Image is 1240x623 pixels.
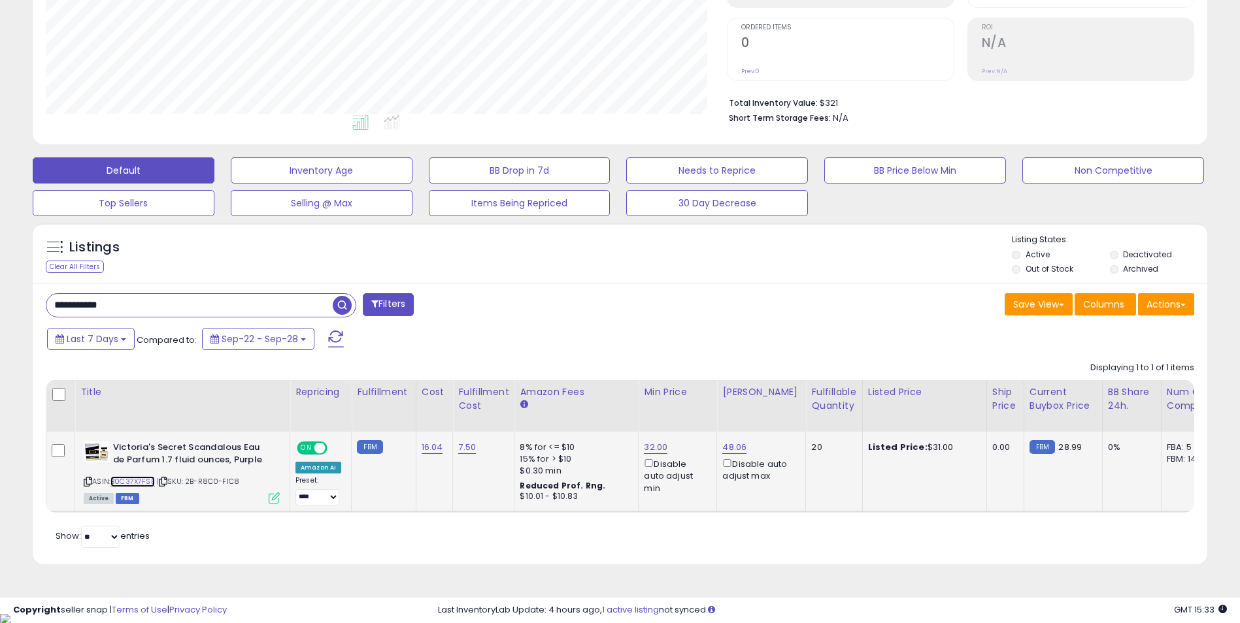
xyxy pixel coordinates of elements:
[13,604,227,616] div: seller snap | |
[520,453,628,465] div: 15% for > $10
[429,190,611,216] button: Items Being Repriced
[1026,249,1050,260] label: Active
[982,67,1007,75] small: Prev: N/A
[824,157,1006,184] button: BB Price Below Min
[116,493,139,504] span: FBM
[644,456,707,494] div: Disable auto adjust min
[295,476,341,505] div: Preset:
[992,385,1018,413] div: Ship Price
[33,157,214,184] button: Default
[222,332,298,345] span: Sep-22 - Sep-28
[1022,157,1204,184] button: Non Competitive
[1167,385,1215,413] div: Num of Comp.
[868,441,977,453] div: $31.00
[868,385,981,399] div: Listed Price
[298,443,314,454] span: ON
[729,94,1184,110] li: $321
[520,465,628,477] div: $0.30 min
[169,603,227,616] a: Privacy Policy
[422,441,443,454] a: 16.04
[626,157,808,184] button: Needs to Reprice
[1058,441,1082,453] span: 28.99
[1138,293,1194,315] button: Actions
[982,35,1194,53] h2: N/A
[1030,385,1097,413] div: Current Buybox Price
[520,480,605,491] b: Reduced Prof. Rng.
[295,462,341,473] div: Amazon AI
[1123,249,1172,260] label: Deactivated
[357,440,382,454] small: FBM
[458,441,476,454] a: 7.50
[363,293,414,316] button: Filters
[722,456,796,482] div: Disable auto adjust max
[13,603,61,616] strong: Copyright
[1005,293,1073,315] button: Save View
[112,603,167,616] a: Terms of Use
[729,112,831,123] b: Short Term Storage Fees:
[1090,362,1194,374] div: Displaying 1 to 1 of 1 items
[1026,263,1073,274] label: Out of Stock
[722,385,800,399] div: [PERSON_NAME]
[1108,385,1156,413] div: BB Share 24h.
[110,476,155,487] a: B0C37X7FSB
[202,328,314,350] button: Sep-22 - Sep-28
[46,261,104,273] div: Clear All Filters
[1108,441,1151,453] div: 0%
[520,441,628,453] div: 8% for <= $10
[231,190,412,216] button: Selling @ Max
[1030,440,1055,454] small: FBM
[722,441,746,454] a: 48.06
[33,190,214,216] button: Top Sellers
[520,399,528,411] small: Amazon Fees.
[811,441,852,453] div: 20
[992,441,1014,453] div: 0.00
[458,385,509,413] div: Fulfillment Cost
[47,328,135,350] button: Last 7 Days
[438,604,1227,616] div: Last InventoryLab Update: 4 hours ago, not synced.
[1174,603,1227,616] span: 2025-10-6 15:33 GMT
[833,112,848,124] span: N/A
[644,385,711,399] div: Min Price
[137,334,197,346] span: Compared to:
[602,603,659,616] a: 1 active listing
[429,157,611,184] button: BB Drop in 7d
[520,385,633,399] div: Amazon Fees
[326,443,346,454] span: OFF
[626,190,808,216] button: 30 Day Decrease
[67,332,118,345] span: Last 7 Days
[56,530,150,542] span: Show: entries
[84,493,114,504] span: All listings currently available for purchase on Amazon
[1167,453,1210,465] div: FBM: 14
[84,441,280,502] div: ASIN:
[1075,293,1136,315] button: Columns
[422,385,448,399] div: Cost
[69,238,120,257] h5: Listings
[520,491,628,502] div: $10.01 - $10.83
[80,385,284,399] div: Title
[729,97,818,108] b: Total Inventory Value:
[741,24,953,31] span: Ordered Items
[982,24,1194,31] span: ROI
[1167,441,1210,453] div: FBA: 5
[231,157,412,184] button: Inventory Age
[295,385,346,399] div: Repricing
[84,441,110,462] img: 41T4HAKsqdL._SL40_.jpg
[811,385,856,413] div: Fulfillable Quantity
[1123,263,1158,274] label: Archived
[113,441,272,469] b: Victoria's Secret Scandalous Eau de Parfum 1.7 fluid ounces, Purple
[741,35,953,53] h2: 0
[157,476,239,487] span: | SKU: 2B-R8C0-F1C8
[357,385,410,399] div: Fulfillment
[1012,234,1207,246] p: Listing States:
[1083,298,1124,311] span: Columns
[741,67,760,75] small: Prev: 0
[644,441,667,454] a: 32.00
[868,441,928,453] b: Listed Price:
